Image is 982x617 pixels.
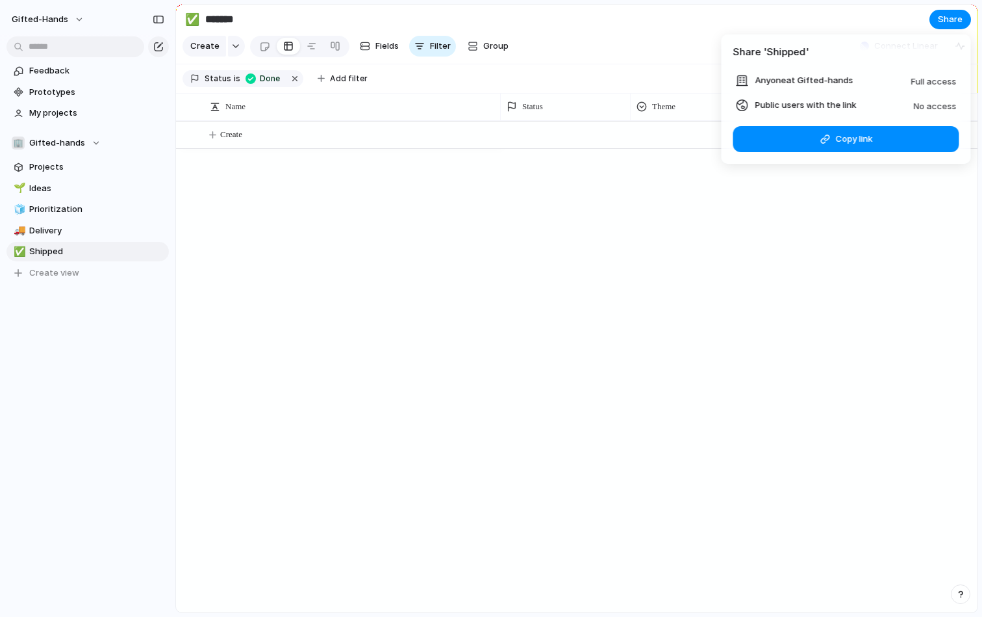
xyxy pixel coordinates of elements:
span: Public users with the link [755,99,857,112]
span: Full access [911,76,957,86]
span: Copy link [835,133,872,146]
h4: Share ' Shipped ' [733,45,959,60]
button: Copy link [733,126,959,152]
span: Anyone at Gifted-hands [755,74,853,87]
span: No access [914,101,957,111]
